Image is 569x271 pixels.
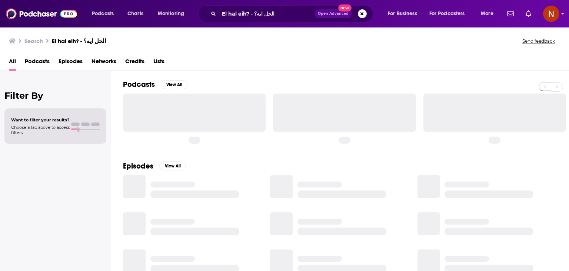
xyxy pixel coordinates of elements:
img: User Profile [543,6,559,22]
img: Podchaser - Follow, Share and Rate Podcasts [6,7,77,21]
span: New [338,4,352,12]
button: Open AdvancedNew [315,9,352,18]
a: Show notifications dropdown [523,7,534,20]
a: PodcastsView All [123,80,187,89]
button: View All [159,161,186,170]
span: More [481,9,493,19]
button: open menu [476,8,503,20]
h2: Episodes [123,161,153,171]
a: Charts [123,8,148,20]
button: open menu [425,8,476,20]
a: Episodes [59,55,83,71]
a: Credits [125,55,144,71]
span: For Podcasters [429,9,465,19]
span: Podcasts [92,9,114,19]
span: For Business [388,9,417,19]
a: Networks [91,55,116,71]
span: Logged in as AdelNBM [543,6,559,22]
button: open menu [87,8,123,20]
a: Podcasts [25,55,50,71]
a: EpisodesView All [123,161,186,171]
input: Search podcasts, credits, & more... [219,8,315,20]
span: Charts [127,9,143,19]
span: Open Advanced [318,12,349,16]
h3: El hal eih? - الحل ايه؟ [52,37,106,45]
button: Show profile menu [543,6,559,22]
h2: Filter By [4,90,106,101]
span: Monitoring [158,9,184,19]
h2: Podcasts [123,80,155,89]
span: Want to filter your results? [11,117,70,123]
h3: Search [24,37,43,45]
button: View All [161,80,187,89]
a: Lists [153,55,164,71]
a: All [9,55,16,71]
button: open menu [383,8,426,20]
a: Show notifications dropdown [504,7,517,20]
span: Choose a tab above to access filters. [11,125,70,135]
button: open menu [153,8,194,20]
button: Send feedback [520,38,557,44]
div: Search podcasts, credits, & more... [206,5,380,22]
